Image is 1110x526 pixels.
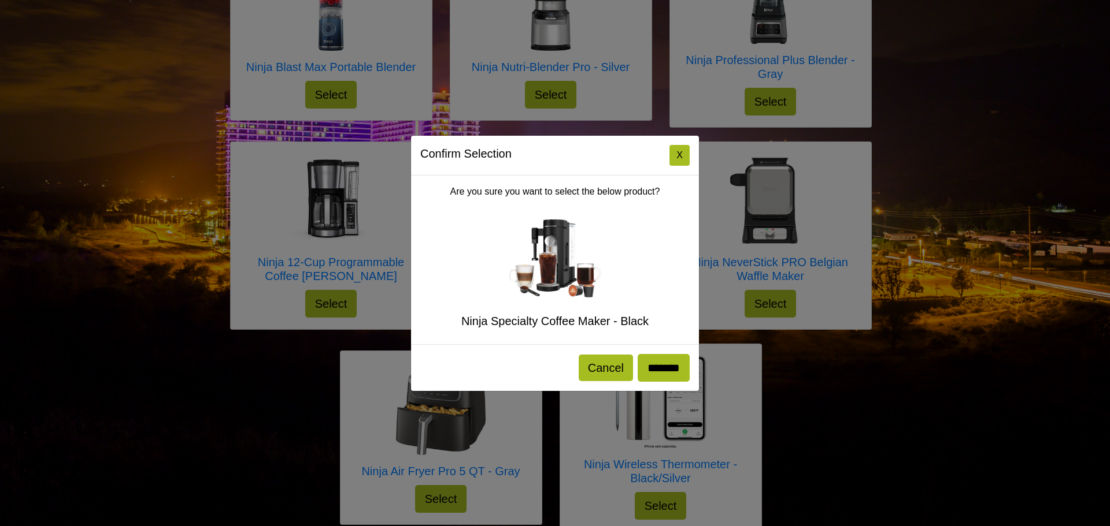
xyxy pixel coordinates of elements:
[509,219,601,298] img: Ninja Specialty Coffee Maker - Black
[411,176,699,344] div: Are you sure you want to select the below product?
[579,355,633,381] button: Cancel
[420,145,512,162] h5: Confirm Selection
[669,145,690,166] button: Close
[420,314,690,328] h5: Ninja Specialty Coffee Maker - Black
